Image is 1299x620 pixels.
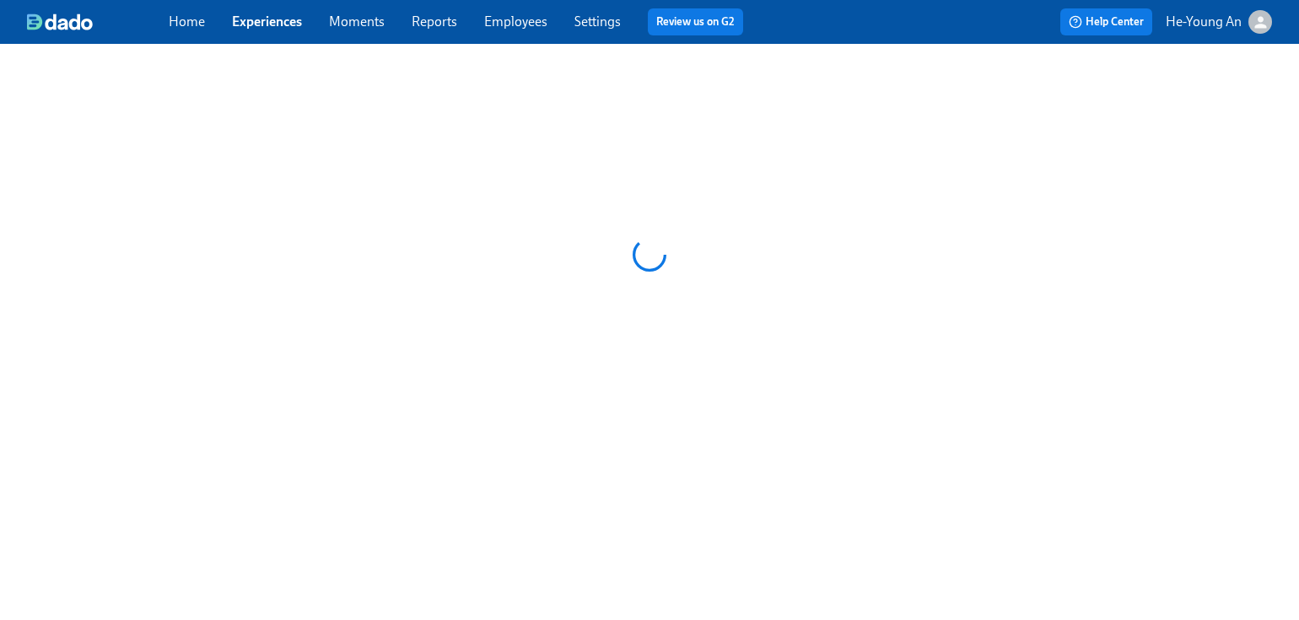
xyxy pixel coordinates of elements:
[574,13,621,30] a: Settings
[27,13,93,30] img: dado
[412,13,457,30] a: Reports
[1069,13,1144,30] span: Help Center
[27,13,169,30] a: dado
[484,13,547,30] a: Employees
[329,13,385,30] a: Moments
[1060,8,1152,35] button: Help Center
[169,13,205,30] a: Home
[1166,13,1242,31] p: He-Young An
[648,8,743,35] button: Review us on G2
[1166,10,1272,34] button: He-Young An
[232,13,302,30] a: Experiences
[656,13,735,30] a: Review us on G2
